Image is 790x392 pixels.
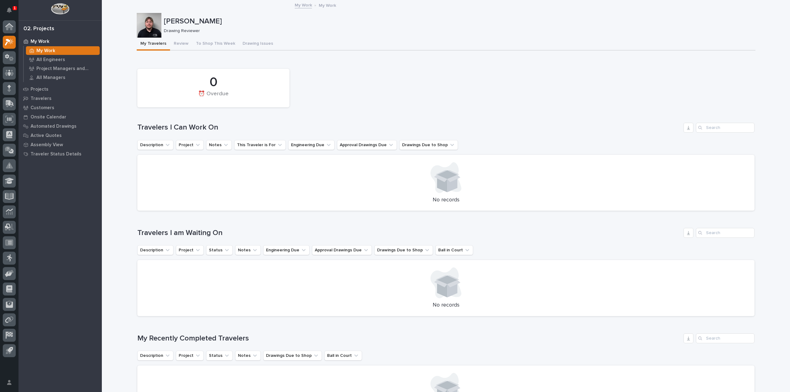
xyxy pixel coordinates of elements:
div: 02. Projects [23,26,54,32]
button: Project [176,245,204,255]
p: My Work [31,39,49,44]
p: Active Quotes [31,133,62,138]
a: Project Managers and Engineers [24,64,102,73]
button: Approval Drawings Due [312,245,372,255]
a: Assembly View [19,140,102,149]
p: No records [145,197,747,204]
p: Assembly View [31,142,63,148]
p: My Work [36,48,55,54]
img: Workspace Logo [51,3,69,14]
div: 0 [148,75,279,90]
button: Notes [235,351,261,361]
a: My Work [295,1,312,8]
div: ⏰ Overdue [148,91,279,104]
button: Project [176,351,204,361]
h1: My Recently Completed Travelers [137,334,681,343]
p: [PERSON_NAME] [164,17,753,26]
button: Notes [235,245,261,255]
button: Project [176,140,204,150]
a: My Work [24,46,102,55]
div: Notifications1 [8,7,16,17]
input: Search [696,228,755,238]
a: Active Quotes [19,131,102,140]
button: Drawing Issues [239,38,277,51]
button: Drawings Due to Shop [374,245,433,255]
a: Automated Drawings [19,122,102,131]
a: All Engineers [24,55,102,64]
a: All Managers [24,73,102,82]
button: Approval Drawings Due [337,140,397,150]
button: Description [137,245,173,255]
button: Drawings Due to Shop [263,351,322,361]
button: Status [206,351,233,361]
button: Notifications [3,4,16,17]
p: Onsite Calendar [31,114,66,120]
a: My Work [19,37,102,46]
p: All Managers [36,75,65,80]
h1: Travelers I Can Work On [137,123,681,132]
p: Customers [31,105,54,111]
p: No records [145,302,747,309]
button: Description [137,351,173,361]
p: Projects [31,87,48,92]
button: Description [137,140,173,150]
button: This Traveler is For [234,140,286,150]
button: Drawings Due to Shop [399,140,458,150]
button: To Shop This Week [192,38,239,51]
p: My Work [319,2,336,8]
p: Automated Drawings [31,124,77,129]
p: Traveler Status Details [31,151,81,157]
button: Status [206,245,233,255]
a: Travelers [19,94,102,103]
button: Ball in Court [324,351,362,361]
button: Review [170,38,192,51]
button: Engineering Due [288,140,335,150]
input: Search [696,123,755,133]
a: Onsite Calendar [19,112,102,122]
p: 1 [14,6,16,10]
button: My Travelers [137,38,170,51]
a: Projects [19,85,102,94]
a: Traveler Status Details [19,149,102,159]
h1: Travelers I am Waiting On [137,229,681,237]
input: Search [696,333,755,343]
button: Ball in Court [435,245,473,255]
p: Travelers [31,96,52,101]
p: Project Managers and Engineers [36,66,97,72]
a: Customers [19,103,102,112]
button: Engineering Due [263,245,310,255]
button: Notes [206,140,232,150]
p: Drawing Reviewer [164,28,750,34]
p: All Engineers [36,57,65,63]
